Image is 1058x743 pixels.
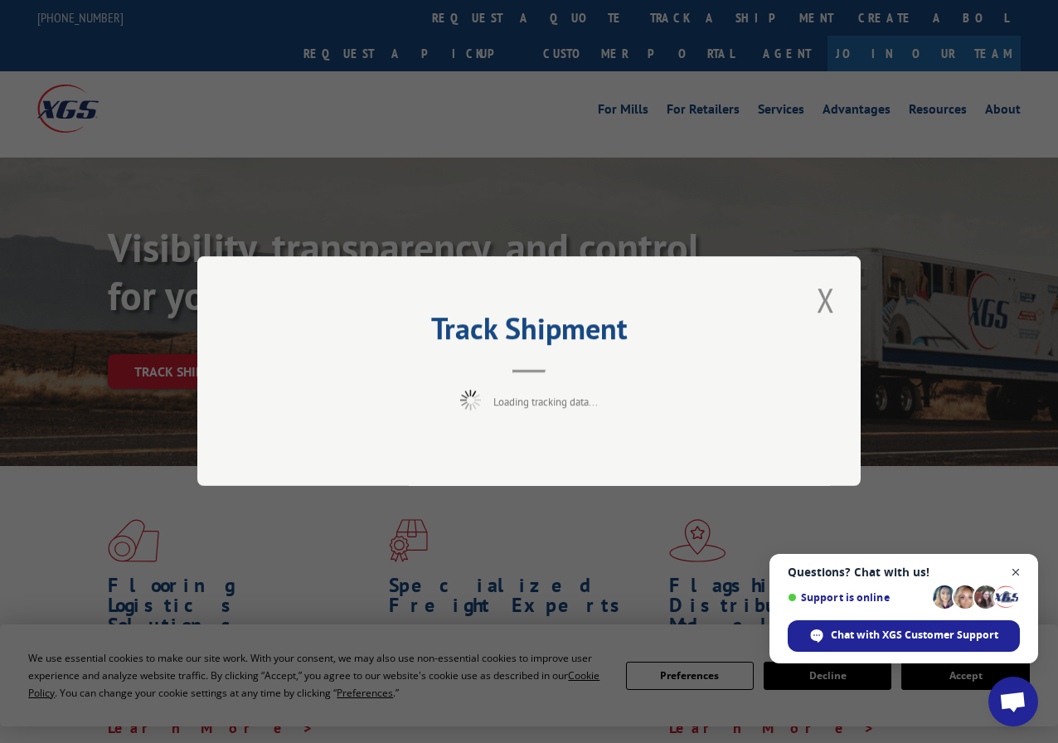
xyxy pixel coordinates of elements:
[788,591,927,604] span: Support is online
[788,620,1020,652] span: Chat with XGS Customer Support
[788,566,1020,579] span: Questions? Chat with us!
[831,628,998,643] span: Chat with XGS Customer Support
[460,391,481,411] img: xgs-loading
[988,677,1038,726] a: Open chat
[493,396,598,410] span: Loading tracking data...
[280,317,778,348] h2: Track Shipment
[812,277,840,323] button: Close modal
